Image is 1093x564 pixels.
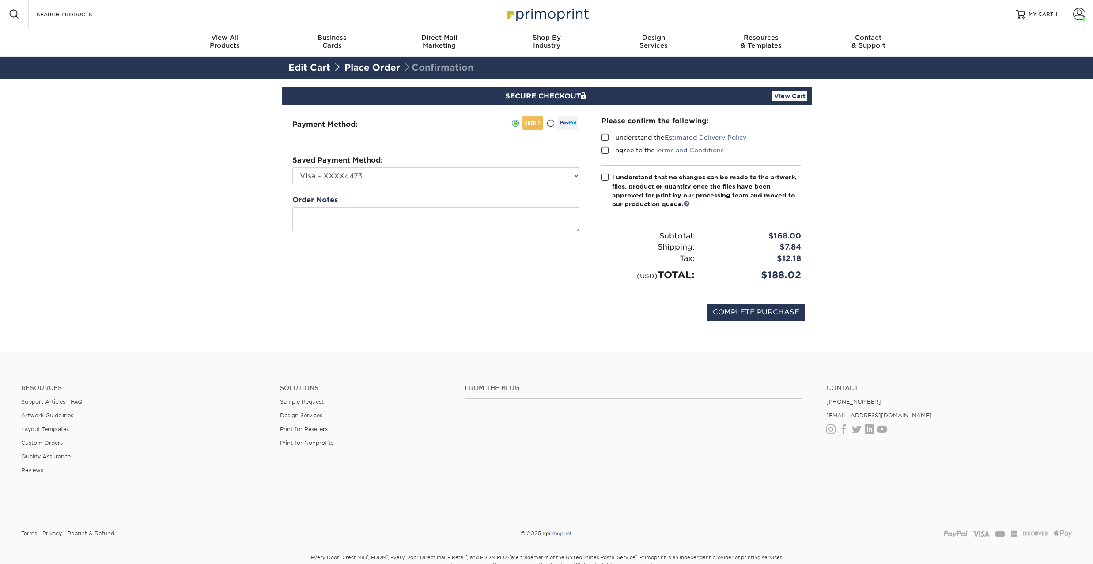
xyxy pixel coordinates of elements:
[171,34,279,49] div: Products
[505,92,588,100] span: SECURE CHECKOUT
[278,28,386,57] a: BusinessCards
[707,34,815,49] div: & Templates
[386,34,493,42] span: Direct Mail
[635,554,637,558] sup: ®
[665,134,747,141] a: Estimated Delivery Policy
[292,195,338,205] label: Order Notes
[595,231,701,242] div: Subtotal:
[386,554,388,558] sup: ®
[171,34,279,42] span: View All
[493,34,600,49] div: Industry
[21,384,267,392] h4: Resources
[826,384,1072,392] a: Contact
[280,384,451,392] h4: Solutions
[465,384,803,392] h4: From the Blog
[42,527,62,540] a: Privacy
[36,9,122,19] input: SEARCH PRODUCTS.....
[701,242,808,253] div: $7.84
[595,253,701,265] div: Tax:
[21,426,69,432] a: Layout Templates
[707,28,815,57] a: Resources& Templates
[21,398,83,405] a: Support Articles | FAQ
[386,34,493,49] div: Marketing
[541,530,572,537] img: Primoprint
[280,426,328,432] a: Print for Resellers
[701,231,808,242] div: $168.00
[595,242,701,253] div: Shipping:
[600,34,707,49] div: Services
[21,527,37,540] a: Terms
[612,173,801,209] div: I understand that no changes can be made to the artwork, files, product or quantity once the file...
[772,91,807,101] a: View Cart
[707,304,805,321] input: COMPLETE PURCHASE
[600,28,707,57] a: DesignServices
[510,554,511,558] sup: ®
[344,62,400,73] a: Place Order
[701,253,808,265] div: $12.18
[601,116,801,126] div: Please confirm the following:
[21,412,73,419] a: Artwork Guidelines
[466,554,467,558] sup: ®
[21,439,63,446] a: Custom Orders
[707,34,815,42] span: Resources
[1055,11,1058,17] span: 1
[815,34,922,42] span: Contact
[386,28,493,57] a: Direct MailMarketing
[826,412,932,419] a: [EMAIL_ADDRESS][DOMAIN_NAME]
[292,155,383,166] label: Saved Payment Method:
[595,268,701,282] div: TOTAL:
[369,527,724,540] div: © 2025
[278,34,386,42] span: Business
[601,146,724,155] label: I agree to the
[815,28,922,57] a: Contact& Support
[21,467,43,473] a: Reviews
[292,120,379,129] h3: Payment Method:
[403,62,473,73] span: Confirmation
[493,34,600,42] span: Shop By
[493,28,600,57] a: Shop ByIndustry
[1029,11,1054,18] span: MY CART
[826,398,881,405] a: [PHONE_NUMBER]
[171,28,279,57] a: View AllProducts
[280,412,322,419] a: Design Services
[280,398,324,405] a: Sample Request
[278,34,386,49] div: Cards
[815,34,922,49] div: & Support
[367,554,368,558] sup: ®
[288,62,330,73] a: Edit Cart
[21,453,71,460] a: Quality Assurance
[503,4,591,23] img: Primoprint
[600,34,707,42] span: Design
[280,439,333,446] a: Print for Nonprofits
[637,272,658,280] small: (USD)
[655,147,724,154] a: Terms and Conditions
[601,133,747,142] label: I understand the
[701,268,808,282] div: $188.02
[67,527,114,540] a: Reprint & Refund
